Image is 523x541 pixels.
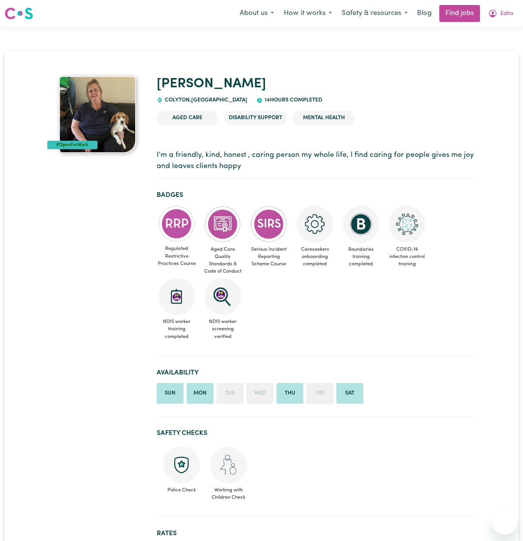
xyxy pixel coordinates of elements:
[387,243,427,271] span: COVID-19 infection control training
[163,97,247,103] span: COLYTON , [GEOGRAPHIC_DATA]
[157,77,266,91] a: [PERSON_NAME]
[157,242,197,270] span: Regulated Restrictive Practices Course
[343,206,379,243] img: CS Academy: Boundaries in care and support work course completed
[157,150,476,172] p: I’m a friendly, kind, honest , caring person my whole life, I find caring for people gives me joy...
[483,5,518,22] button: My Account
[217,383,243,404] li: Unavailable on Tuesday
[157,191,476,199] h2: Badges
[157,529,476,538] h2: Rates
[293,111,354,125] li: Mental Health
[306,383,333,404] li: Unavailable on Friday
[337,5,412,22] button: Safety & resources
[157,369,476,377] h2: Availability
[203,243,243,278] span: Aged Care Quality Standards & Code of Conduct
[296,206,333,243] img: CS Academy: Careseekers Onboarding course completed
[157,383,184,404] li: Available on Sunday
[295,243,335,271] span: Careseekers onboarding completed
[247,383,273,404] li: Unavailable on Wednesday
[204,206,241,243] img: CS Academy: Aged Care Quality Standards & Code of Conduct course completed
[336,383,363,404] li: Available on Saturday
[341,243,381,271] span: Boundaries training completed
[157,429,476,437] h2: Safety Checks
[389,206,425,243] img: CS Academy: COVID-19 Infection Control Training course completed
[5,5,33,22] a: Careseekers logo
[276,383,303,404] li: Available on Thursday
[47,141,98,149] div: #OpenForWork
[59,76,136,153] img: Cherie
[263,97,322,103] span: 14 hours completed
[249,243,289,271] span: Serious Incident Reporting Scheme Course
[157,111,218,125] li: Aged Care
[210,483,247,501] span: Working with Children Check
[250,206,287,243] img: CS Academy: Serious Incident Reporting Scheme course completed
[204,278,241,315] img: NDIS Worker Screening Verified
[500,10,513,18] span: Edita
[163,446,200,483] img: Police check
[5,7,33,20] img: Careseekers logo
[235,5,279,22] button: About us
[439,5,480,22] a: Find jobs
[47,76,147,153] a: Cherie's profile picture'#OpenForWork
[157,315,197,343] span: NDIS worker training completed
[203,315,243,343] span: NDIS worker screening verified
[224,111,287,125] li: Disability Support
[163,483,200,494] span: Police Check
[492,510,517,535] iframe: Button to launch messaging window
[187,383,214,404] li: Available on Monday
[279,5,337,22] button: How it works
[210,446,247,483] img: Working with children check
[158,206,195,242] img: CS Academy: Regulated Restrictive Practices course completed
[158,278,195,315] img: CS Academy: Introduction to NDIS Worker Training course completed
[412,5,436,22] a: Blog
